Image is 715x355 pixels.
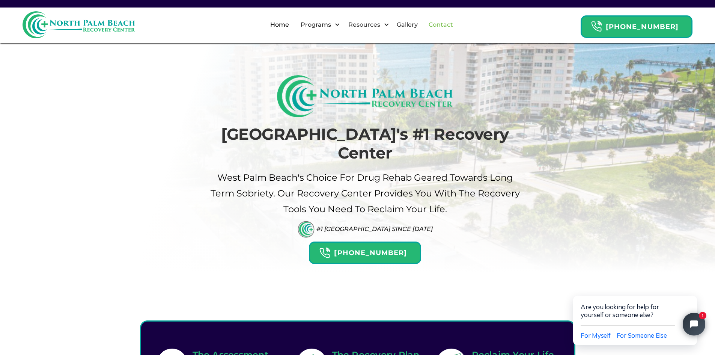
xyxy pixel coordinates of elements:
[392,13,422,37] a: Gallery
[346,20,382,29] div: Resources
[319,247,330,259] img: Header Calendar Icons
[209,170,521,217] p: West palm beach's Choice For drug Rehab Geared Towards Long term sobriety. Our Recovery Center pr...
[581,12,692,38] a: Header Calendar Icons[PHONE_NUMBER]
[342,13,391,37] div: Resources
[209,125,521,163] h1: [GEOGRAPHIC_DATA]'s #1 Recovery Center
[316,225,433,233] div: #1 [GEOGRAPHIC_DATA] Since [DATE]
[299,20,333,29] div: Programs
[424,13,458,37] a: Contact
[591,21,602,32] img: Header Calendar Icons
[266,13,294,37] a: Home
[277,75,453,117] img: North Palm Beach Recovery Logo (Rectangle)
[557,272,715,355] iframe: Tidio Chat
[334,249,407,257] strong: [PHONE_NUMBER]
[606,23,679,31] strong: [PHONE_NUMBER]
[309,238,421,264] a: Header Calendar Icons[PHONE_NUMBER]
[294,13,342,37] div: Programs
